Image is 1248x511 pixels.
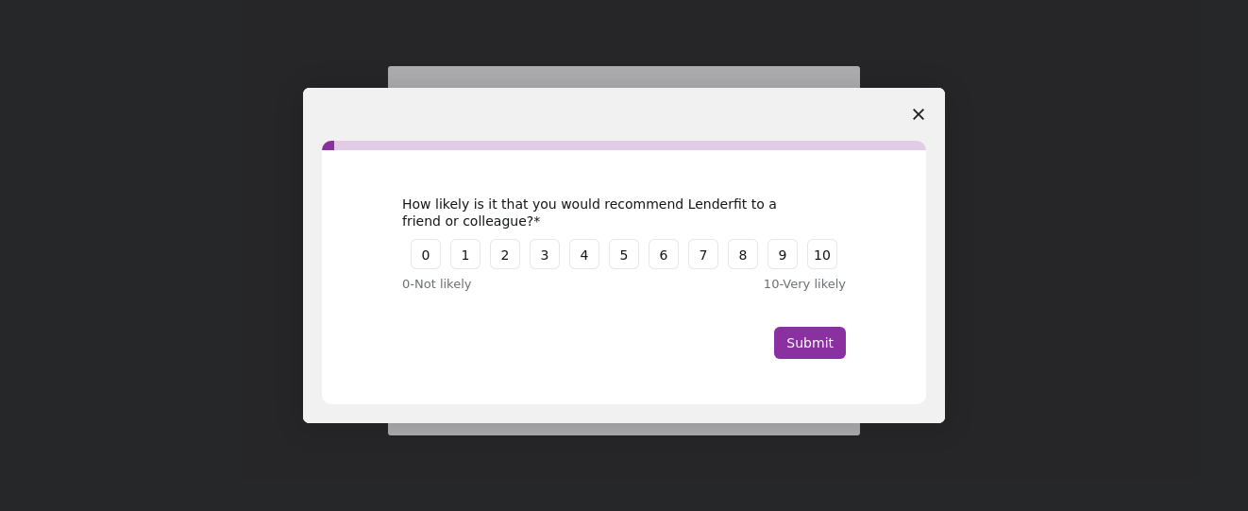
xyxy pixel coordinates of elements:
[688,239,718,269] button: 7
[807,239,837,269] button: 10
[609,239,639,269] button: 5
[649,239,679,269] button: 6
[767,239,798,269] button: 9
[450,239,481,269] button: 1
[402,196,818,230] div: How likely is it that you would recommend Lenderfit to a friend or colleague?
[411,239,441,269] button: 0
[774,327,846,359] button: Submit
[530,239,560,269] button: 3
[676,275,846,294] div: 10 - Very likely
[490,239,520,269] button: 2
[402,275,572,294] div: 0 - Not likely
[569,239,599,269] button: 4
[892,88,945,141] span: Close survey
[728,239,758,269] button: 8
